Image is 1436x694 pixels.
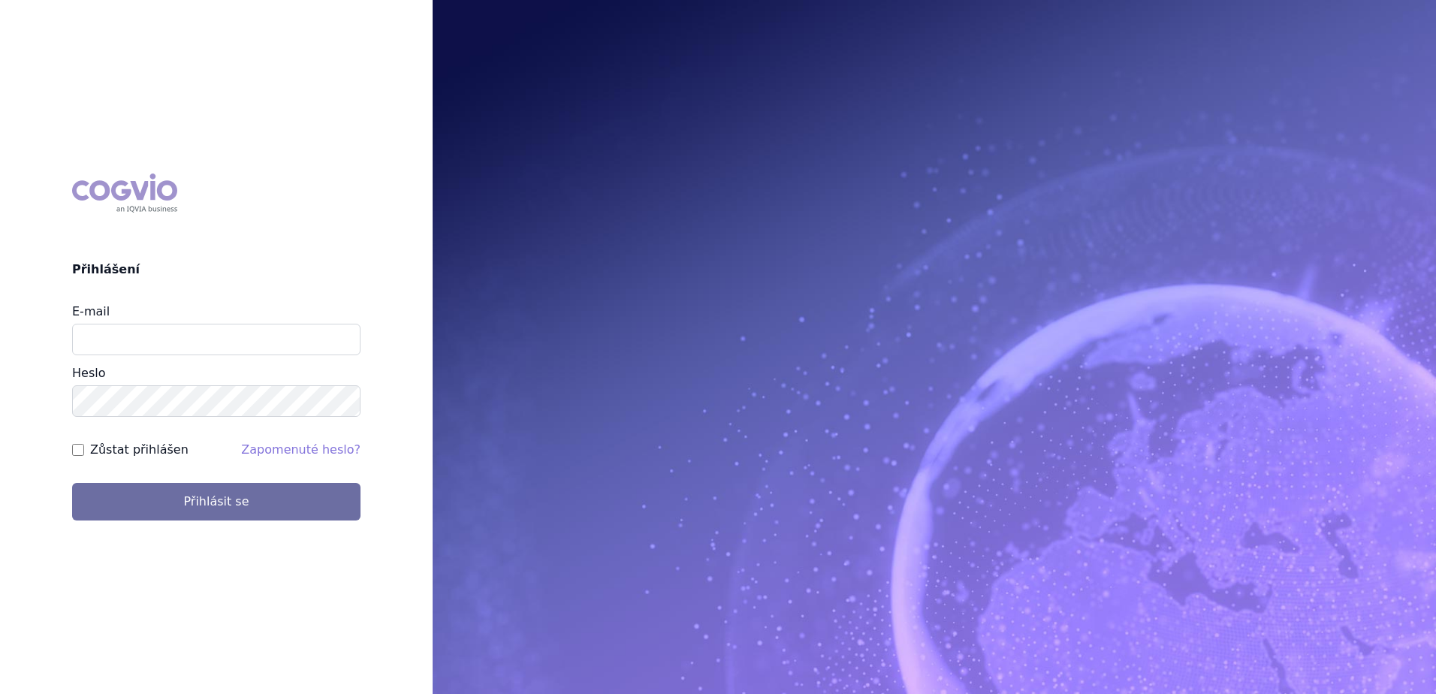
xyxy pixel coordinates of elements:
a: Zapomenuté heslo? [241,442,361,457]
div: COGVIO [72,173,177,213]
label: Zůstat přihlášen [90,441,189,459]
button: Přihlásit se [72,483,361,520]
label: E-mail [72,304,110,318]
label: Heslo [72,366,105,380]
h2: Přihlášení [72,261,361,279]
